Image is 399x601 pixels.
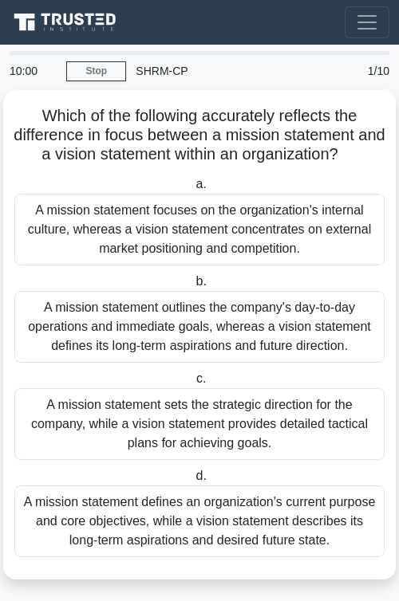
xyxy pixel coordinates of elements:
[345,6,389,38] button: Toggle navigation
[196,177,207,191] span: a.
[13,106,386,165] h5: Which of the following accurately reflects the difference in focus between a mission statement an...
[14,291,385,363] div: A mission statement outlines the company's day-to-day operations and immediate goals, whereas a v...
[14,194,385,265] div: A mission statement focuses on the organization's internal culture, whereas a vision statement co...
[126,55,332,87] div: SHRM-CP
[14,485,385,557] div: A mission statement defines an organization's current purpose and core objectives, while a vision...
[196,371,206,385] span: c.
[14,388,385,460] div: A mission statement sets the strategic direction for the company, while a vision statement provid...
[333,55,399,87] div: 1/10
[66,61,126,81] a: Stop
[196,469,207,482] span: d.
[196,274,207,288] span: b.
